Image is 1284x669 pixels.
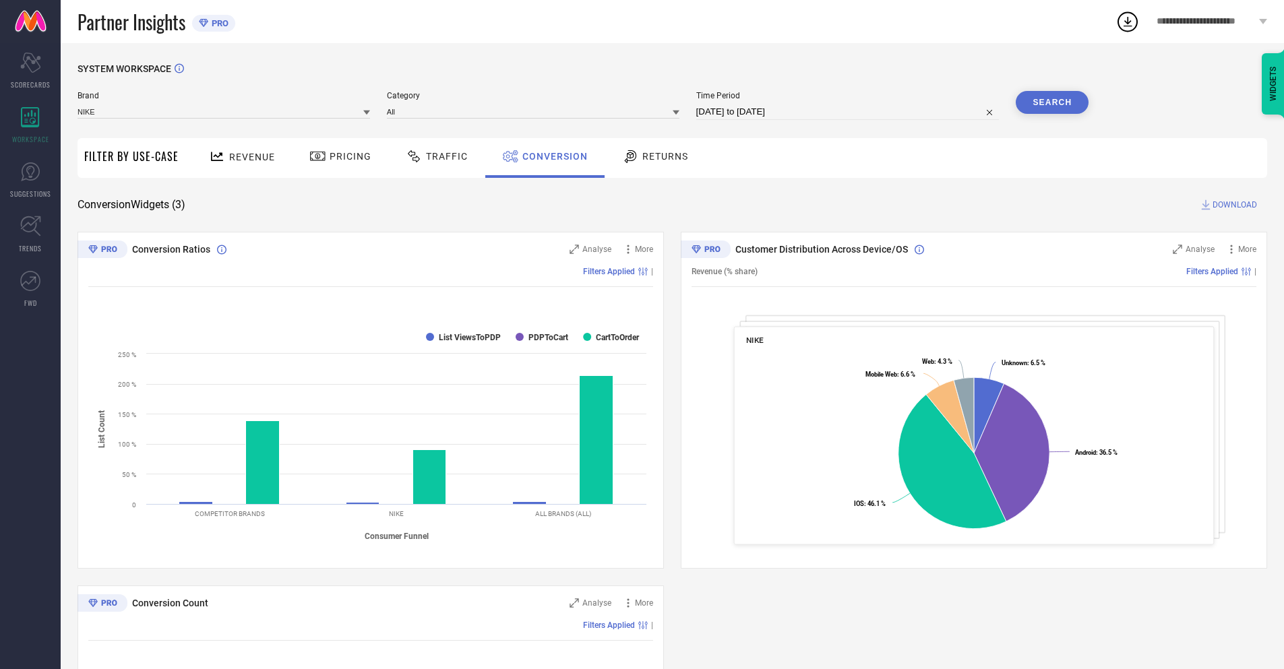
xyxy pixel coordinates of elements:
[11,79,51,90] span: SCORECARDS
[528,333,568,342] text: PDPToCart
[24,298,37,308] span: FWD
[854,500,886,507] text: : 46.1 %
[122,471,136,478] text: 50 %
[922,358,952,365] text: : 4.3 %
[596,333,640,342] text: CartToOrder
[922,358,934,365] tspan: Web
[1075,449,1118,456] text: : 36.5 %
[1186,267,1238,276] span: Filters Applied
[582,598,611,608] span: Analyse
[635,245,653,254] span: More
[426,151,468,162] span: Traffic
[522,151,588,162] span: Conversion
[389,510,404,517] text: NIKE
[865,371,915,378] text: : 6.6 %
[1173,245,1182,254] svg: Zoom
[208,18,228,28] span: PRO
[229,152,275,162] span: Revenue
[118,351,136,358] text: 250 %
[854,500,864,507] tspan: IOS
[12,134,49,144] span: WORKSPACE
[1002,359,1045,367] text: : 6.5 %
[84,148,179,164] span: Filter By Use-Case
[746,336,764,345] span: NIKE
[132,244,210,255] span: Conversion Ratios
[1002,359,1027,367] tspan: Unknown
[118,411,136,418] text: 150 %
[642,151,688,162] span: Returns
[1115,9,1140,34] div: Open download list
[582,245,611,254] span: Analyse
[635,598,653,608] span: More
[78,594,127,614] div: Premium
[1213,198,1257,212] span: DOWNLOAD
[570,245,579,254] svg: Zoom
[651,267,653,276] span: |
[1075,449,1096,456] tspan: Android
[195,510,265,517] text: COMPETITOR BRANDS
[735,244,908,255] span: Customer Distribution Across Device/OS
[78,91,370,100] span: Brand
[78,8,185,36] span: Partner Insights
[1238,245,1256,254] span: More
[19,243,42,253] span: TRENDS
[692,267,758,276] span: Revenue (% share)
[1254,267,1256,276] span: |
[132,501,136,509] text: 0
[1186,245,1215,254] span: Analyse
[439,333,501,342] text: List ViewsToPDP
[583,620,635,630] span: Filters Applied
[1016,91,1089,114] button: Search
[387,91,679,100] span: Category
[696,104,1000,120] input: Select time period
[583,267,635,276] span: Filters Applied
[78,241,127,261] div: Premium
[78,198,185,212] span: Conversion Widgets ( 3 )
[78,63,171,74] span: SYSTEM WORKSPACE
[681,241,731,261] div: Premium
[118,381,136,388] text: 200 %
[865,371,897,378] tspan: Mobile Web
[696,91,1000,100] span: Time Period
[330,151,371,162] span: Pricing
[651,620,653,630] span: |
[118,441,136,448] text: 100 %
[10,189,51,199] span: SUGGESTIONS
[570,598,579,608] svg: Zoom
[365,532,429,541] tspan: Consumer Funnel
[132,598,208,608] span: Conversion Count
[535,510,591,517] text: ALL BRANDS (ALL)
[97,410,106,447] tspan: List Count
